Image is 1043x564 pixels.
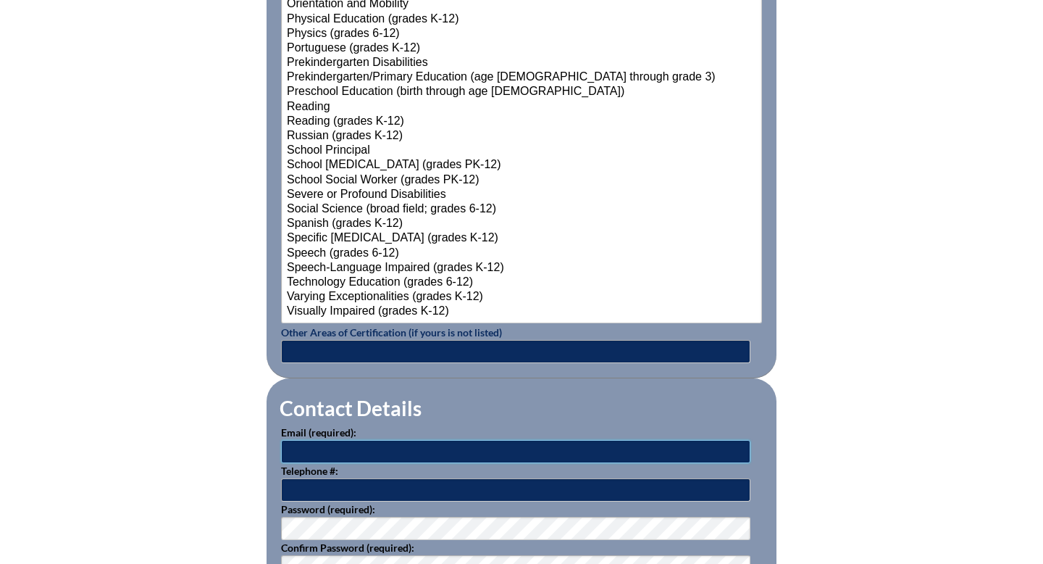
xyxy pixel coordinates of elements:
option: Physical Education (grades K-12) [285,12,758,27]
label: Password (required): [281,503,375,515]
option: Varying Exceptionalities (grades K-12) [285,290,758,304]
option: Social Science (broad field; grades 6-12) [285,202,758,217]
option: Portuguese (grades K-12) [285,41,758,56]
option: Reading [285,100,758,115]
option: School Social Worker (grades PK-12) [285,173,758,188]
option: School Principal [285,144,758,158]
label: Confirm Password (required): [281,542,414,554]
option: Prekindergarten/Primary Education (age [DEMOGRAPHIC_DATA] through grade 3) [285,70,758,85]
option: Severe or Profound Disabilities [285,188,758,202]
option: Speech (grades 6-12) [285,246,758,261]
option: Specific [MEDICAL_DATA] (grades K-12) [285,231,758,246]
option: Prekindergarten Disabilities [285,56,758,70]
option: Spanish (grades K-12) [285,217,758,231]
label: Telephone #: [281,465,338,477]
option: Visually Impaired (grades K-12) [285,304,758,319]
option: Russian (grades K-12) [285,129,758,144]
label: Email (required): [281,426,356,439]
label: Other Areas of Certification (if yours is not listed) [281,326,502,339]
option: Reading (grades K-12) [285,115,758,129]
legend: Contact Details [278,396,423,420]
option: Technology Education (grades 6-12) [285,275,758,290]
option: Preschool Education (birth through age [DEMOGRAPHIC_DATA]) [285,85,758,99]
option: Physics (grades 6-12) [285,27,758,41]
option: Speech-Language Impaired (grades K-12) [285,261,758,275]
option: School [MEDICAL_DATA] (grades PK-12) [285,158,758,173]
